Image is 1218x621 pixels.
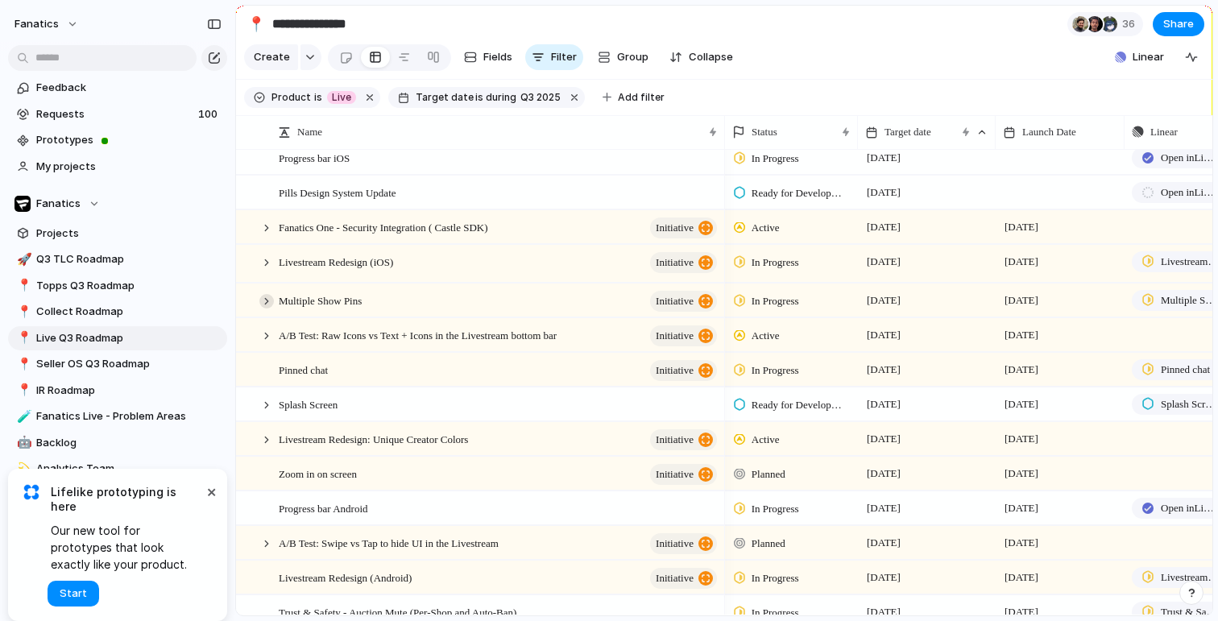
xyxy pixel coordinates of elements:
[752,605,799,621] span: In Progress
[198,106,221,122] span: 100
[752,255,799,271] span: In Progress
[1000,429,1042,449] span: [DATE]
[17,433,28,452] div: 🤖
[14,330,31,346] button: 📍
[8,352,227,376] a: 📍Seller OS Q3 Roadmap
[332,90,351,105] span: Live
[279,429,468,448] span: Livestream Redesign: Unique Creator Colors
[863,533,905,553] span: [DATE]
[752,397,844,413] span: Ready for Development
[324,89,359,106] button: Live
[863,429,905,449] span: [DATE]
[656,532,694,555] span: initiative
[1000,499,1042,518] span: [DATE]
[8,155,227,179] a: My projects
[14,304,31,320] button: 📍
[1000,325,1042,345] span: [DATE]
[17,303,28,321] div: 📍
[17,381,28,400] div: 📍
[752,293,799,309] span: In Progress
[279,568,412,586] span: Livestream Redesign (Android)
[60,586,87,602] span: Start
[863,252,905,271] span: [DATE]
[1108,45,1170,69] button: Linear
[279,533,499,552] span: A/B Test: Swipe vs Tap to hide UI in the Livestream
[36,278,222,294] span: Topps Q3 Roadmap
[525,44,583,70] button: Filter
[48,581,99,607] button: Start
[1122,16,1140,32] span: 36
[51,522,203,573] span: Our new tool for prototypes that look exactly like your product.
[279,360,328,379] span: Pinned chat
[36,304,222,320] span: Collect Roadmap
[36,226,222,242] span: Projects
[279,148,350,167] span: Progress bar iOS
[1000,252,1042,271] span: [DATE]
[650,533,717,554] button: initiative
[17,355,28,374] div: 📍
[1161,362,1210,378] span: Pinned chat
[650,429,717,450] button: initiative
[36,356,222,372] span: Seller OS Q3 Roadmap
[663,44,739,70] button: Collapse
[656,359,694,382] span: initiative
[36,408,222,424] span: Fanatics Live - Problem Areas
[1153,12,1204,36] button: Share
[517,89,564,106] button: Q3 2025
[8,274,227,298] a: 📍Topps Q3 Roadmap
[752,220,780,236] span: Active
[863,568,905,587] span: [DATE]
[656,325,694,347] span: initiative
[7,11,87,37] button: fanatics
[752,124,777,140] span: Status
[884,124,931,140] span: Target date
[752,432,780,448] span: Active
[752,185,844,201] span: Ready for Development
[17,460,28,478] div: 💫
[36,159,222,175] span: My projects
[656,290,694,313] span: initiative
[863,464,905,483] span: [DATE]
[279,499,368,517] span: Progress bar Android
[14,278,31,294] button: 📍
[416,90,474,105] span: Target date
[297,124,322,140] span: Name
[8,404,227,428] a: 🧪Fanatics Live - Problem Areas
[752,362,799,379] span: In Progress
[14,251,31,267] button: 🚀
[14,383,31,399] button: 📍
[8,102,227,126] a: Requests100
[201,482,221,501] button: Dismiss
[863,325,905,345] span: [DATE]
[36,80,222,96] span: Feedback
[650,464,717,485] button: initiative
[279,395,338,413] span: Splash Screen
[8,300,227,324] a: 📍Collect Roadmap
[14,435,31,451] button: 🤖
[689,49,733,65] span: Collapse
[17,329,28,347] div: 📍
[1150,124,1178,140] span: Linear
[36,196,81,212] span: Fanatics
[1000,533,1042,553] span: [DATE]
[551,49,577,65] span: Filter
[51,485,203,514] span: Lifelike prototyping is here
[311,89,325,106] button: is
[8,326,227,350] a: 📍Live Q3 Roadmap
[752,466,785,482] span: Planned
[14,356,31,372] button: 📍
[520,90,561,105] span: Q3 2025
[8,247,227,271] div: 🚀Q3 TLC Roadmap
[1000,291,1042,310] span: [DATE]
[243,11,269,37] button: 📍
[1022,124,1076,140] span: Launch Date
[1000,464,1042,483] span: [DATE]
[279,464,357,482] span: Zoom in on screen
[1000,568,1042,587] span: [DATE]
[244,44,298,70] button: Create
[36,383,222,399] span: IR Roadmap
